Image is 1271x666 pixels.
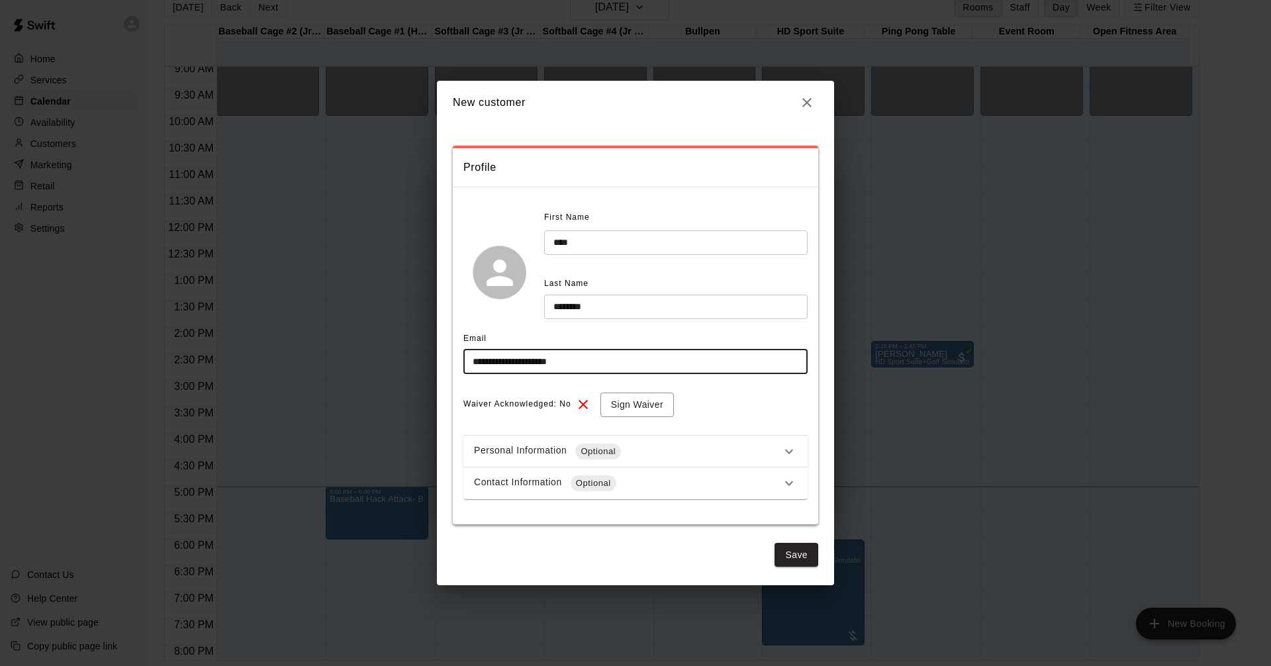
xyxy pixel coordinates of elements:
button: Sign Waiver [600,393,674,417]
span: First Name [544,207,590,228]
button: Save [775,543,818,567]
span: Email [463,334,487,343]
div: Personal Information [474,444,781,459]
span: Waiver Acknowledged: No [463,394,571,415]
span: Last Name [544,279,588,288]
div: Contact InformationOptional [463,467,808,499]
h6: New customer [453,94,526,111]
span: Profile [463,159,808,176]
div: Personal InformationOptional [463,436,808,467]
span: Optional [571,477,616,490]
span: Optional [575,445,621,458]
div: Contact Information [474,475,781,491]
